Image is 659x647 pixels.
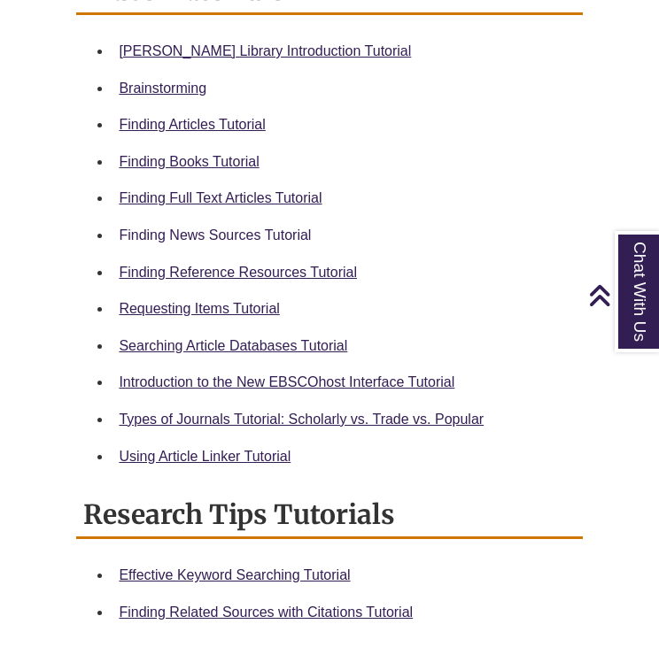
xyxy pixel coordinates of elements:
a: Introduction to the New EBSCOhost Interface Tutorial [119,374,454,389]
a: Finding Reference Resources Tutorial [119,265,357,280]
a: Finding Books Tutorial [119,154,259,169]
a: [PERSON_NAME] Library Introduction Tutorial [119,43,411,58]
a: Finding Full Text Articles Tutorial [119,190,322,205]
a: Effective Keyword Searching Tutorial [119,567,350,582]
a: Finding News Sources Tutorial [119,227,311,243]
a: Types of Journals Tutorial: Scholarly vs. Trade vs. Popular [119,412,484,427]
a: Requesting Items Tutorial [119,301,279,316]
a: Back to Top [588,283,655,307]
a: Finding Articles Tutorial [119,117,265,132]
a: Finding Related Sources with Citations Tutorial [119,605,413,620]
a: Brainstorming [119,81,206,96]
a: Searching Article Databases Tutorial [119,338,347,353]
a: Using Article Linker Tutorial [119,449,291,464]
h2: Research Tips Tutorials [76,492,582,539]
